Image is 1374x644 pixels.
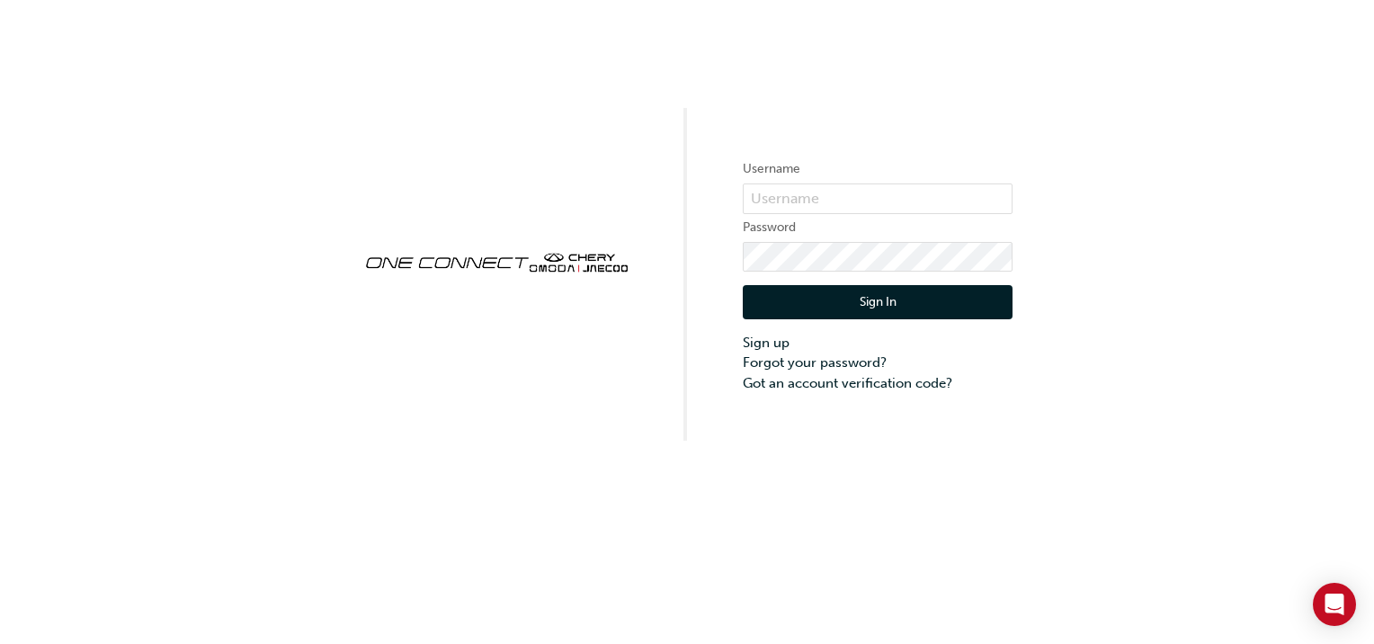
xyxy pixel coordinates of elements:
[743,285,1013,319] button: Sign In
[743,333,1013,353] a: Sign up
[743,217,1013,238] label: Password
[361,237,631,284] img: oneconnect
[743,158,1013,180] label: Username
[743,183,1013,214] input: Username
[1313,583,1356,626] div: Open Intercom Messenger
[743,373,1013,394] a: Got an account verification code?
[743,353,1013,373] a: Forgot your password?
